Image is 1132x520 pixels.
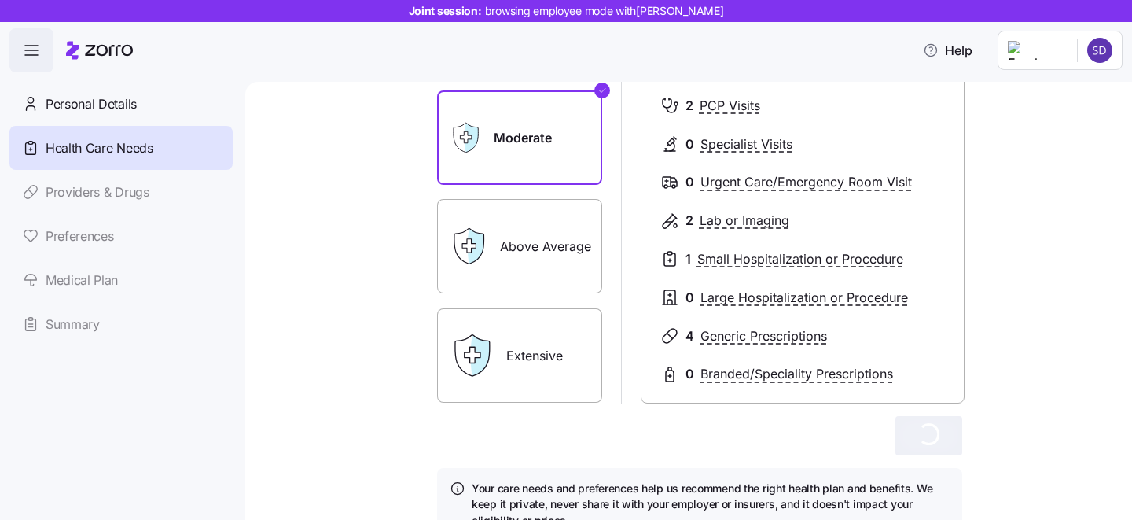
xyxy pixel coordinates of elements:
[1008,41,1064,60] img: Employer logo
[685,288,694,308] span: 0
[485,3,724,19] span: browsing employee mode with [PERSON_NAME]
[685,326,694,346] span: 4
[685,249,691,269] span: 1
[923,41,972,60] span: Help
[700,288,908,308] span: Large Hospitalization or Procedure
[700,364,893,384] span: Branded/Speciality Prescriptions
[700,326,827,346] span: Generic Prescriptions
[46,94,137,114] span: Personal Details
[697,249,903,269] span: Small Hospitalization or Procedure
[910,35,985,66] button: Help
[9,126,233,170] a: Health Care Needs
[685,96,693,116] span: 2
[437,199,602,293] label: Above Average
[9,82,233,126] a: Personal Details
[685,364,694,384] span: 0
[685,172,694,192] span: 0
[437,90,602,185] label: Moderate
[700,135,792,154] span: Specialist Visits
[437,308,602,403] label: Extensive
[46,138,153,158] span: Health Care Needs
[685,135,694,154] span: 0
[1087,38,1112,63] img: 297bccb944049a049afeaf12b70407e1
[700,172,912,192] span: Urgent Care/Emergency Room Visit
[409,3,724,19] span: Joint session:
[700,211,789,230] span: Lab or Imaging
[700,96,760,116] span: PCP Visits
[685,211,693,230] span: 2
[597,81,607,100] svg: Checkmark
